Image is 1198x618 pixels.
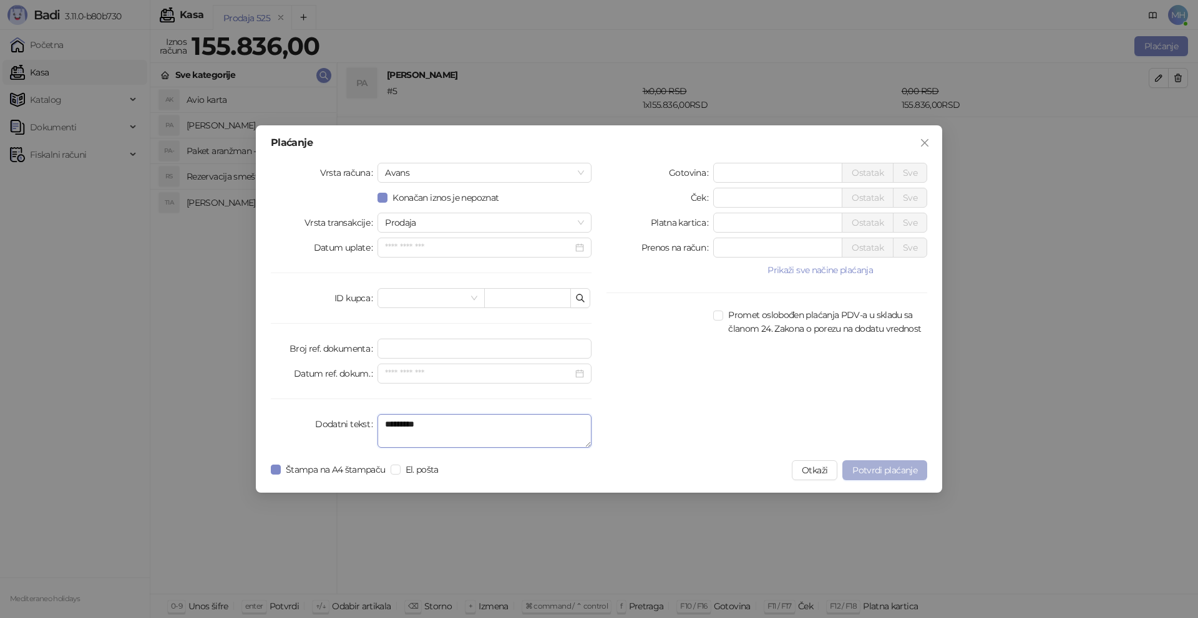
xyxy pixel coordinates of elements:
[842,460,927,480] button: Potvrdi plaćanje
[842,188,894,208] button: Ostatak
[723,308,927,336] span: Promet oslobođen plaćanja PDV-a u skladu sa članom 24. Zakona o porezu na dodatu vrednost
[893,213,927,233] button: Sve
[915,133,935,153] button: Close
[304,213,378,233] label: Vrsta transakcije
[387,191,504,205] span: Konačan iznos je nepoznat
[893,238,927,258] button: Sve
[334,288,377,308] label: ID kupca
[842,163,894,183] button: Ostatak
[842,238,894,258] button: Ostatak
[290,339,377,359] label: Broj ref. dokumenta
[320,163,378,183] label: Vrsta računa
[691,188,713,208] label: Ček
[842,213,894,233] button: Ostatak
[271,138,927,148] div: Plaćanje
[792,460,837,480] button: Otkaži
[669,163,713,183] label: Gotovina
[401,463,444,476] span: El. pošta
[641,238,714,258] label: Prenos na račun
[314,238,378,258] label: Datum uplate
[893,163,927,183] button: Sve
[385,213,584,232] span: Prodaja
[377,414,592,448] textarea: Dodatni tekst
[281,463,391,476] span: Štampa na A4 štampaču
[893,188,927,208] button: Sve
[920,138,930,148] span: close
[294,364,378,384] label: Datum ref. dokum.
[385,163,584,182] span: Avans
[713,263,927,278] button: Prikaži sve načine plaćanja
[385,367,573,380] input: Datum ref. dokum.
[377,339,592,359] input: Broj ref. dokumenta
[852,465,917,476] span: Potvrdi plaćanje
[385,241,573,254] input: Datum uplate
[315,414,377,434] label: Dodatni tekst
[651,213,713,233] label: Platna kartica
[915,138,935,148] span: Zatvori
